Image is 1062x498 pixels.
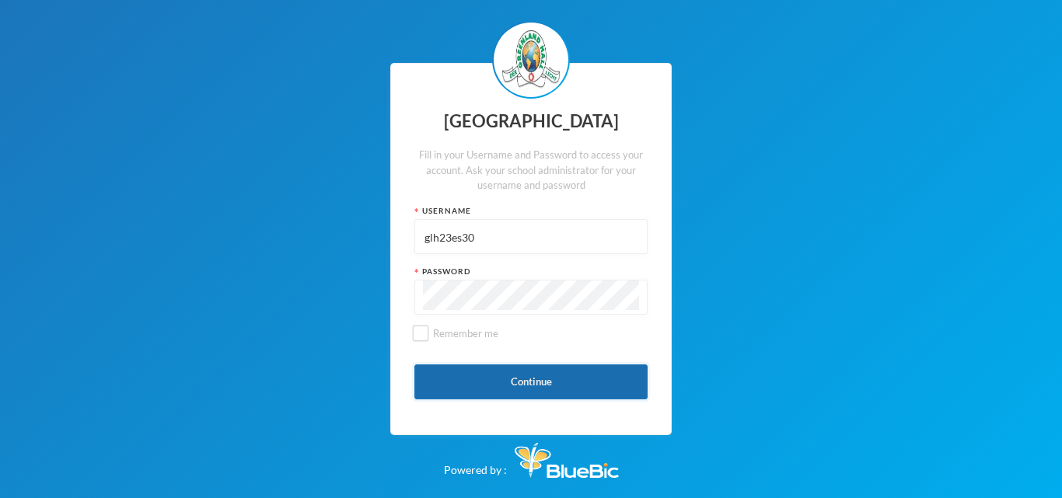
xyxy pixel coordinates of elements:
div: Username [414,205,648,217]
div: [GEOGRAPHIC_DATA] [414,106,648,137]
div: Fill in your Username and Password to access your account. Ask your school administrator for your... [414,148,648,193]
button: Continue [414,364,648,399]
img: Bluebic [515,443,619,478]
div: Powered by : [444,435,619,478]
div: Password [414,266,648,277]
span: Remember me [427,327,505,340]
